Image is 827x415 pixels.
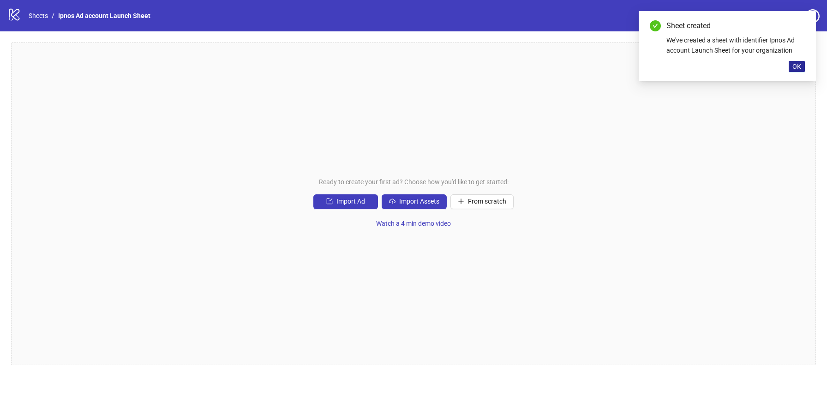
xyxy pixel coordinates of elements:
span: OK [792,63,801,70]
span: Import Assets [399,198,439,205]
span: plus [458,198,464,204]
span: check-circle [650,20,661,31]
button: Import Ad [313,194,378,209]
button: Import Assets [382,194,447,209]
a: Close [795,20,805,30]
button: Watch a 4 min demo video [369,217,458,231]
a: Ipnos Ad account Launch Sheet [56,11,152,21]
span: cloud-upload [389,198,396,204]
a: Sheets [27,11,50,21]
button: From scratch [450,194,514,209]
li: / [52,11,54,21]
button: OK [789,61,805,72]
div: Sheet created [666,20,805,31]
span: import [326,198,333,204]
span: From scratch [468,198,506,205]
span: Ready to create your first ad? Choose how you'd like to get started: [319,177,509,187]
span: question-circle [806,9,820,23]
a: Settings [754,9,802,24]
span: Import Ad [336,198,365,205]
div: We've created a sheet with identifier Ipnos Ad account Launch Sheet for your organization [666,35,805,55]
span: Watch a 4 min demo video [376,220,451,227]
